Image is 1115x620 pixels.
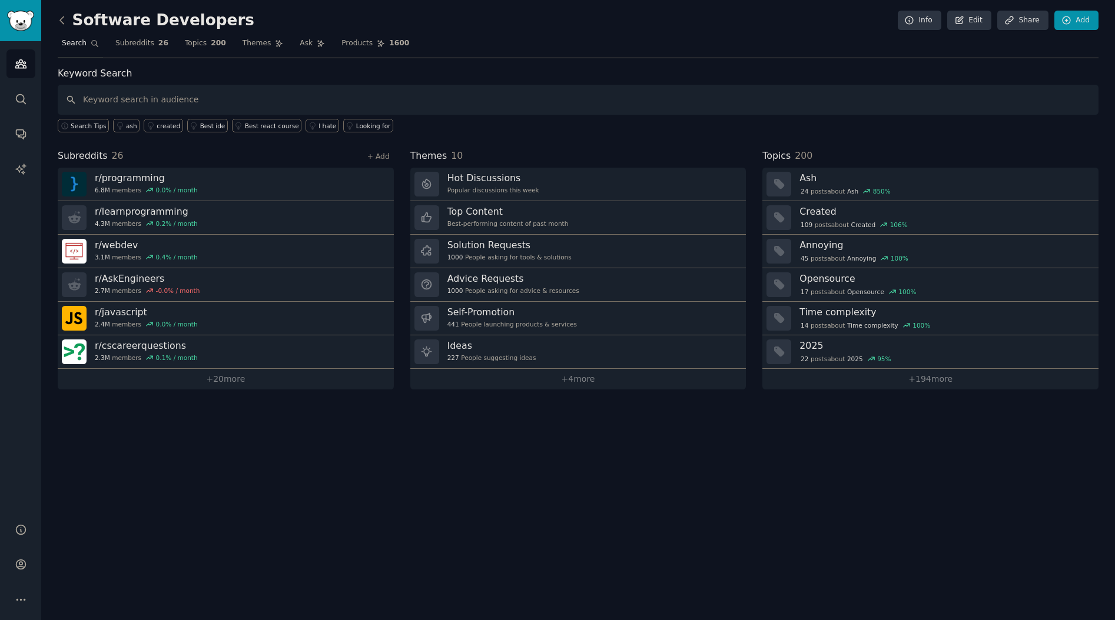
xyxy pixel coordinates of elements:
[799,354,892,364] div: post s about
[211,38,226,49] span: 200
[762,149,791,164] span: Topics
[410,369,746,389] a: +4more
[318,122,336,130] div: I hate
[447,286,579,295] div: People asking for advice & resources
[111,34,172,58] a: Subreddits26
[762,235,1099,268] a: Annoying45postsaboutAnnoying100%
[795,150,812,161] span: 200
[447,205,569,218] h3: Top Content
[58,119,109,132] button: Search Tips
[447,253,463,261] span: 1000
[410,268,746,302] a: Advice Requests1000People asking for advice & resources
[447,172,539,184] h3: Hot Discussions
[410,302,746,335] a: Self-Promotion441People launching products & services
[58,369,394,389] a: +20more
[847,254,876,262] span: Annoying
[410,201,746,235] a: Top ContentBest-performing content of past month
[300,38,313,49] span: Ask
[58,11,254,30] h2: Software Developers
[126,122,137,130] div: ash
[71,122,107,130] span: Search Tips
[762,302,1099,335] a: Time complexity14postsaboutTime complexity100%
[447,339,536,352] h3: Ideas
[58,68,132,79] label: Keyword Search
[156,219,198,228] div: 0.2 % / month
[389,38,409,49] span: 1600
[58,235,394,268] a: r/webdev3.1Mmembers0.4% / month
[801,254,808,262] span: 45
[799,286,917,297] div: post s about
[799,339,1090,352] h3: 2025
[891,254,908,262] div: 100 %
[58,34,103,58] a: Search
[58,268,394,302] a: r/AskEngineers2.7Mmembers-0.0% / month
[95,219,198,228] div: members
[799,239,1090,251] h3: Annoying
[337,34,413,58] a: Products1600
[296,34,329,58] a: Ask
[447,354,536,362] div: People suggesting ideas
[367,152,390,161] a: + Add
[95,186,110,194] span: 6.8M
[447,320,459,328] span: 441
[451,150,463,161] span: 10
[801,221,812,229] span: 109
[95,286,110,295] span: 2.7M
[410,149,447,164] span: Themes
[799,272,1090,285] h3: Opensource
[95,253,198,261] div: members
[447,239,572,251] h3: Solution Requests
[113,119,140,132] a: ash
[95,286,200,295] div: members
[200,122,225,130] div: Best ide
[185,38,207,49] span: Topics
[410,335,746,369] a: Ideas227People suggesting ideas
[157,122,180,130] div: created
[447,219,569,228] div: Best-performing content of past month
[58,85,1099,115] input: Keyword search in audience
[799,186,891,196] div: post s about
[156,320,198,328] div: 0.0 % / month
[58,201,394,235] a: r/learnprogramming4.3Mmembers0.2% / month
[95,219,110,228] span: 4.3M
[115,38,154,49] span: Subreddits
[62,38,87,49] span: Search
[245,122,299,130] div: Best react course
[890,221,908,229] div: 106 %
[762,268,1099,302] a: Opensource17postsaboutOpensource100%
[1054,11,1099,31] a: Add
[447,320,577,328] div: People launching products & services
[410,168,746,201] a: Hot DiscussionsPopular discussions this week
[58,302,394,335] a: r/javascript2.4Mmembers0.0% / month
[187,119,228,132] a: Best ide
[801,355,808,363] span: 22
[95,253,110,261] span: 3.1M
[62,172,87,196] img: programming
[95,320,110,328] span: 2.4M
[447,286,463,295] span: 1000
[447,272,579,285] h3: Advice Requests
[238,34,288,58] a: Themes
[156,186,198,194] div: 0.0 % / month
[112,150,124,161] span: 26
[799,205,1090,218] h3: Created
[410,235,746,268] a: Solution Requests1000People asking for tools & solutions
[144,119,183,132] a: created
[341,38,373,49] span: Products
[898,11,941,31] a: Info
[95,239,198,251] h3: r/ webdev
[95,354,110,362] span: 2.3M
[62,306,87,331] img: javascript
[95,205,198,218] h3: r/ learnprogramming
[156,354,198,362] div: 0.1 % / month
[306,119,339,132] a: I hate
[801,187,808,195] span: 24
[158,38,168,49] span: 26
[762,168,1099,201] a: Ash24postsaboutAsh850%
[762,335,1099,369] a: 202522postsabout202595%
[232,119,301,132] a: Best react course
[95,354,198,362] div: members
[877,355,891,363] div: 95 %
[7,11,34,31] img: GummySearch logo
[799,219,908,230] div: post s about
